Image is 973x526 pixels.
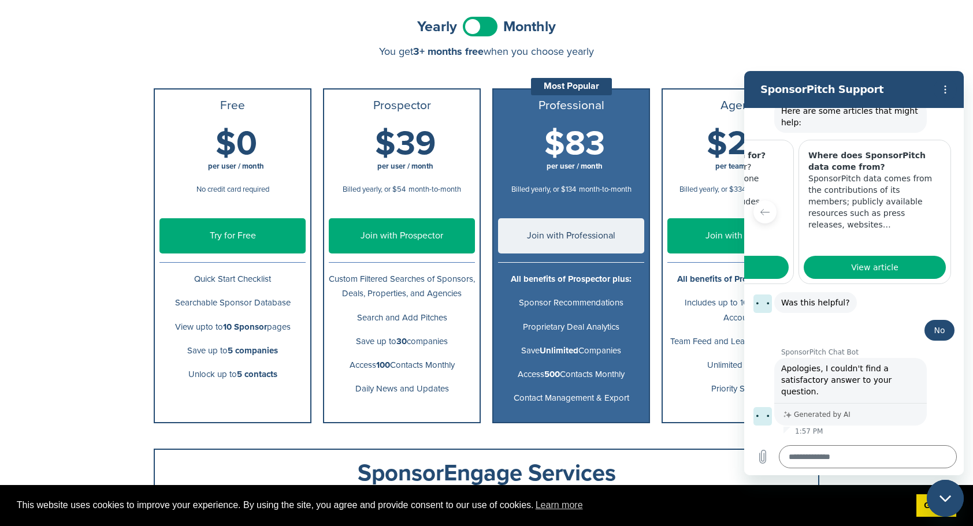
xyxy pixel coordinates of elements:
p: Access Contacts Monthly [329,358,475,372]
span: Billed yearly, or $334 [679,185,746,194]
span: $39 [375,124,436,164]
b: 5 companies [228,345,278,356]
p: Sponsor Recommendations [498,296,644,310]
a: learn more about cookies [534,497,585,514]
b: All benefits of Prospector plus: [511,274,632,284]
b: Unlimited [540,345,578,356]
b: All benefits of Professional plus: [677,274,804,284]
p: Unlimited Reports [667,358,814,372]
a: Join with Agency [667,218,814,253]
b: 5 contacts [237,369,277,379]
p: View upto to pages [159,320,306,334]
p: Save up to companies [329,334,475,349]
span: No credit card required [196,185,269,194]
p: Unlock up to [159,367,306,382]
p: Daily News and Updates [329,382,475,396]
a: Join with Professional [498,218,644,253]
p: Searchable Sponsor Database [159,296,306,310]
b: 30 [396,336,407,346]
p: Includes up to 10 Professional Accounts [667,296,814,324]
div: You get when you choose yearly [154,46,819,57]
h3: Agency [667,99,814,113]
span: per user / month [377,162,433,171]
b: 100 [376,360,390,370]
span: Yearly [417,20,457,34]
p: Save Companies [498,344,644,358]
span: $221 [707,124,782,164]
span: month-to-month [408,185,461,194]
b: 500 [544,369,560,379]
span: Billed yearly, or $54 [343,185,406,194]
p: Access Contacts Monthly [498,367,644,382]
p: Team Feed and Lead Monitoring Tool [667,334,814,349]
div: Most Popular [531,78,612,95]
span: This website uses cookies to improve your experience. By using the site, you agree and provide co... [17,497,907,514]
span: per user / month [547,162,603,171]
span: per team / month [715,162,773,171]
h3: Free [159,99,306,113]
span: month-to-month [579,185,632,194]
p: Priority Support [667,382,814,396]
iframe: Messaging window [744,71,964,475]
iframe: Button to launch messaging window, conversation in progress [927,480,964,517]
span: per user / month [208,162,264,171]
p: Custom Filtered Searches of Sponsors, Deals, Properties, and Agencies [329,272,475,301]
a: Try for Free [159,218,306,253]
span: Billed yearly, or $134 [511,185,576,194]
a: dismiss cookie message [916,494,956,517]
b: 10 Sponsor [223,322,267,332]
a: Join with Prospector [329,218,475,253]
p: Save up to [159,344,306,358]
p: Quick Start Checklist [159,272,306,286]
span: 3+ months free [413,45,484,58]
p: Search and Add Pitches [329,311,475,325]
span: $83 [544,124,605,164]
p: Contact Management & Export [498,391,644,405]
span: Monthly [503,20,556,34]
div: SponsorEngage Services [166,461,807,484]
h3: Prospector [329,99,475,113]
span: $0 [216,124,257,164]
h3: Professional [498,99,644,113]
p: Proprietary Deal Analytics [498,320,644,334]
